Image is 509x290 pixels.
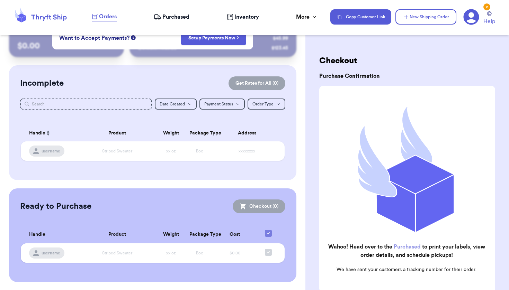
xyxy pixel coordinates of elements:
[166,149,176,153] span: xx oz
[157,226,185,243] th: Weight
[78,125,157,141] th: Product
[204,102,233,106] span: Payment Status
[199,99,245,110] button: Payment Status
[227,13,259,21] a: Inventory
[45,129,51,137] button: Sort ascending
[325,243,488,259] h2: Wahoo! Head over to the to print your labels, view order details, and schedule pickups!
[229,76,285,90] button: Get Rates for All (0)
[92,12,117,21] a: Orders
[483,3,490,10] div: 2
[196,149,203,153] span: Box
[319,72,495,80] h3: Purchase Confirmation
[155,99,197,110] button: Date Created
[325,266,488,273] p: We have sent your customers a tracking number for their order.
[154,13,189,21] a: Purchased
[185,226,214,243] th: Package Type
[230,251,240,255] span: $0.00
[162,13,189,21] span: Purchased
[463,9,479,25] a: 2
[185,125,214,141] th: Package Type
[319,55,495,66] h2: Checkout
[102,149,132,153] span: Striped Sweater
[59,34,130,42] span: Want to Accept Payments?
[271,45,288,52] div: $ 123.45
[17,40,116,52] p: $ 0.00
[234,13,259,21] span: Inventory
[78,226,157,243] th: Product
[273,35,288,42] div: $ 45.99
[239,149,255,153] span: xxxxxxxx
[20,99,152,110] input: Search
[188,35,239,41] a: Setup Payments Now
[166,251,176,255] span: xx oz
[214,125,285,141] th: Address
[29,231,45,238] span: Handle
[20,78,64,89] h2: Incomplete
[196,251,203,255] span: Box
[102,251,132,255] span: Striped Sweater
[157,125,185,141] th: Weight
[483,17,495,26] span: Help
[42,250,60,256] span: username
[181,31,247,45] button: Setup Payments Now
[296,13,318,21] div: More
[395,9,456,25] button: New Shipping Order
[248,99,285,110] button: Order Type
[20,201,91,212] h2: Ready to Purchase
[483,11,495,26] a: Help
[394,244,421,250] a: Purchased
[252,102,274,106] span: Order Type
[99,12,117,21] span: Orders
[214,226,256,243] th: Cost
[42,148,60,154] span: username
[160,102,185,106] span: Date Created
[233,199,285,213] button: Checkout (0)
[29,130,45,137] span: Handle
[330,9,391,25] button: Copy Customer Link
